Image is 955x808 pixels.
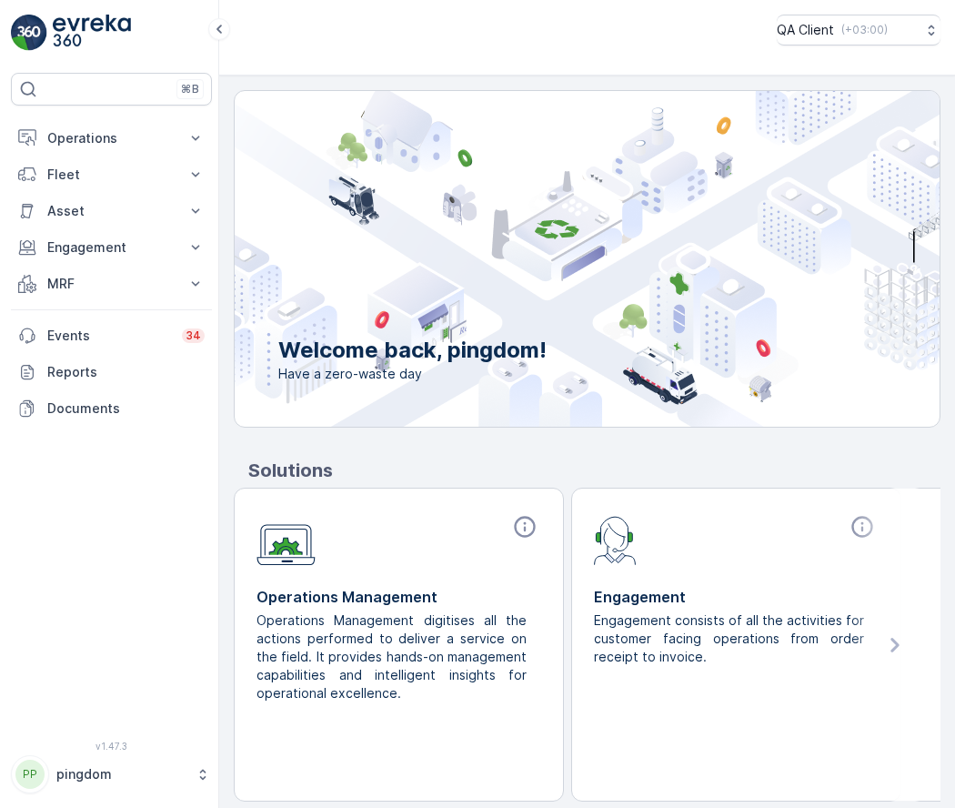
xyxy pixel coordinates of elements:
[11,354,212,390] a: Reports
[11,266,212,302] button: MRF
[256,586,541,608] p: Operations Management
[11,229,212,266] button: Engagement
[153,91,940,427] img: city illustration
[47,275,176,293] p: MRF
[53,15,131,51] img: logo_light-DOdMpM7g.png
[594,586,879,608] p: Engagement
[11,193,212,229] button: Asset
[47,129,176,147] p: Operations
[256,611,527,702] p: Operations Management digitises all the actions performed to deliver a service on the field. It p...
[47,399,205,418] p: Documents
[47,238,176,257] p: Engagement
[11,318,212,354] a: Events34
[11,15,47,51] img: logo
[47,363,205,381] p: Reports
[841,23,888,37] p: ( +03:00 )
[594,514,637,565] img: module-icon
[594,611,864,666] p: Engagement consists of all the activities for customer facing operations from order receipt to in...
[181,82,199,96] p: ⌘B
[186,328,201,343] p: 34
[11,741,212,752] span: v 1.47.3
[777,15,940,45] button: QA Client(+03:00)
[11,120,212,157] button: Operations
[11,390,212,427] a: Documents
[47,327,171,345] p: Events
[15,760,45,789] div: PP
[47,166,176,184] p: Fleet
[47,202,176,220] p: Asset
[278,365,547,383] span: Have a zero-waste day
[56,765,186,783] p: pingdom
[248,457,940,484] p: Solutions
[256,514,316,566] img: module-icon
[278,336,547,365] p: Welcome back, pingdom!
[11,755,212,793] button: PPpingdom
[11,157,212,193] button: Fleet
[777,21,834,39] p: QA Client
